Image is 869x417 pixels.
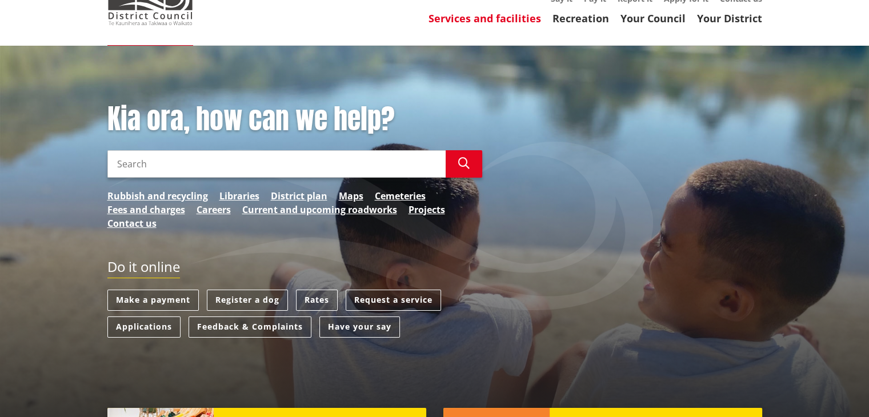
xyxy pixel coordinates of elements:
h1: Kia ora, how can we help? [107,103,482,136]
a: Feedback & Complaints [189,316,311,338]
a: Current and upcoming roadworks [242,203,397,216]
a: Careers [197,203,231,216]
a: Recreation [552,11,609,25]
a: Fees and charges [107,203,185,216]
a: Applications [107,316,181,338]
iframe: Messenger Launcher [816,369,858,410]
h2: Do it online [107,259,180,279]
a: Your Council [620,11,686,25]
a: Request a service [346,290,441,311]
a: Make a payment [107,290,199,311]
a: Libraries [219,189,259,203]
a: Contact us [107,216,157,230]
a: Your District [697,11,762,25]
a: District plan [271,189,327,203]
input: Search input [107,150,446,178]
a: Cemeteries [375,189,426,203]
a: Register a dog [207,290,288,311]
a: Projects [409,203,445,216]
a: Rubbish and recycling [107,189,208,203]
a: Have your say [319,316,400,338]
a: Maps [339,189,363,203]
a: Rates [296,290,338,311]
a: Services and facilities [429,11,541,25]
